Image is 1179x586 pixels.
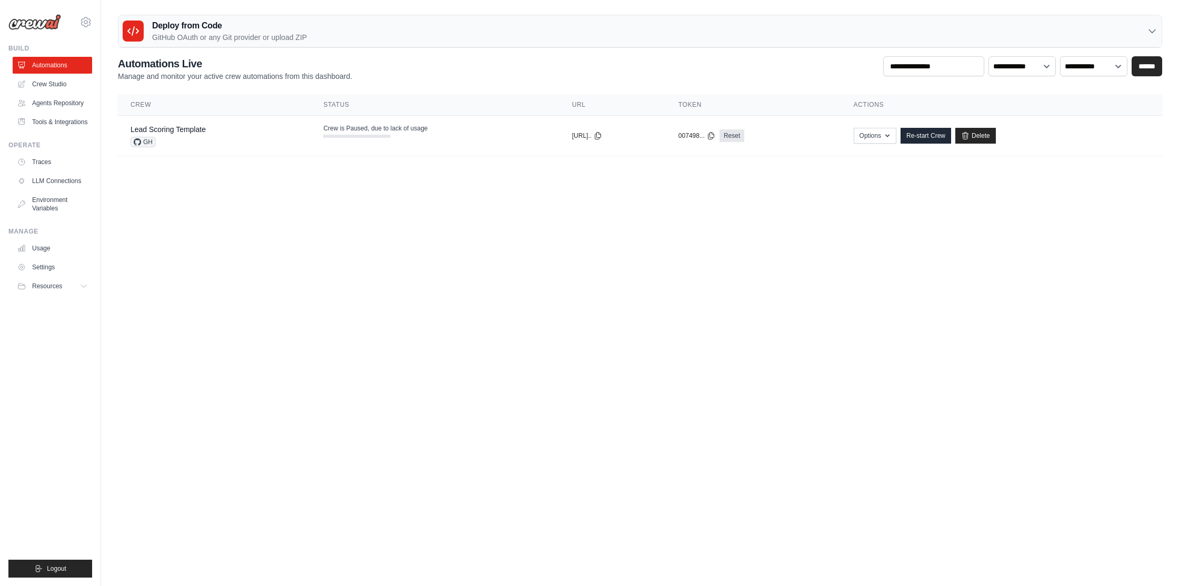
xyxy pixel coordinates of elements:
[152,19,307,32] h3: Deploy from Code
[8,227,92,236] div: Manage
[901,128,951,144] a: Re-start Crew
[8,14,61,30] img: Logo
[152,32,307,43] p: GitHub OAuth or any Git provider or upload ZIP
[323,124,427,133] span: Crew is Paused, due to lack of usage
[13,95,92,112] a: Agents Repository
[8,141,92,149] div: Operate
[13,114,92,130] a: Tools & Integrations
[13,278,92,295] button: Resources
[8,44,92,53] div: Build
[955,128,996,144] a: Delete
[131,125,206,134] a: Lead Scoring Template
[13,259,92,276] a: Settings
[32,282,62,290] span: Resources
[559,94,666,116] th: URL
[854,128,896,144] button: Options
[13,240,92,257] a: Usage
[118,94,311,116] th: Crew
[13,76,92,93] a: Crew Studio
[131,137,156,147] span: GH
[311,94,559,116] th: Status
[118,71,352,82] p: Manage and monitor your active crew automations from this dashboard.
[13,173,92,189] a: LLM Connections
[841,94,1162,116] th: Actions
[8,560,92,578] button: Logout
[47,564,66,573] span: Logout
[678,132,715,140] button: 007498...
[13,57,92,74] a: Automations
[666,94,841,116] th: Token
[13,191,92,217] a: Environment Variables
[118,56,352,71] h2: Automations Live
[720,129,744,142] a: Reset
[13,154,92,170] a: Traces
